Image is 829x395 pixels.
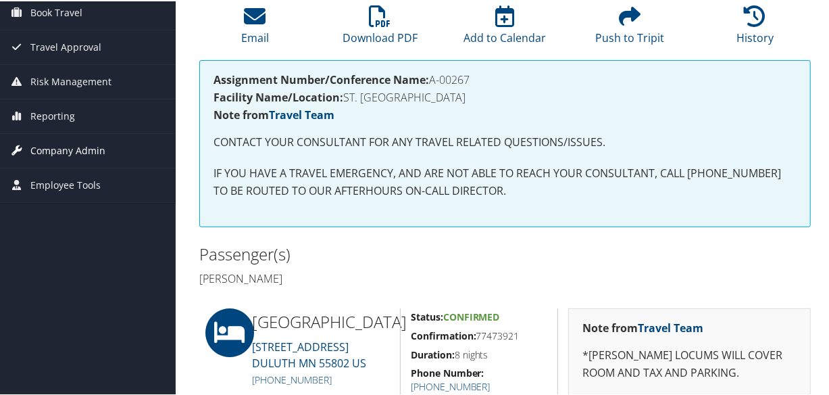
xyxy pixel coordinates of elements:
[411,347,548,361] h5: 8 nights
[252,309,390,332] h2: [GEOGRAPHIC_DATA]
[213,133,797,150] p: CONTACT YOUR CONSULTANT FOR ANY TRAVEL RELATED QUESTIONS/ISSUES.
[411,328,476,341] strong: Confirmation:
[252,338,366,369] a: [STREET_ADDRESS]DULUTH MN 55802 US
[411,347,455,360] strong: Duration:
[241,11,269,44] a: Email
[199,241,495,264] h2: Passenger(s)
[638,319,703,334] a: Travel Team
[213,89,343,103] strong: Facility Name/Location:
[252,372,332,385] a: [PHONE_NUMBER]
[411,309,443,322] strong: Status:
[199,270,495,285] h4: [PERSON_NAME]
[596,11,665,44] a: Push to Tripit
[411,365,484,378] strong: Phone Number:
[582,346,797,380] p: *[PERSON_NAME] LOCUMS WILL COVER ROOM AND TAX AND PARKING.
[213,91,797,101] h4: ST. [GEOGRAPHIC_DATA]
[30,29,101,63] span: Travel Approval
[411,328,548,342] h5: 77473921
[213,71,429,86] strong: Assignment Number/Conference Name:
[411,379,491,392] a: [PHONE_NUMBER]
[213,164,797,198] p: IF YOU HAVE A TRAVEL EMERGENCY, AND ARE NOT ABLE TO REACH YOUR CONSULTANT, CALL [PHONE_NUMBER] TO...
[443,309,500,322] span: Confirmed
[30,64,111,97] span: Risk Management
[464,11,547,44] a: Add to Calendar
[582,319,703,334] strong: Note from
[343,11,418,44] a: Download PDF
[30,133,105,166] span: Company Admin
[30,167,101,201] span: Employee Tools
[30,98,75,132] span: Reporting
[736,11,774,44] a: History
[269,106,334,121] a: Travel Team
[213,73,797,84] h4: A-00267
[213,106,334,121] strong: Note from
